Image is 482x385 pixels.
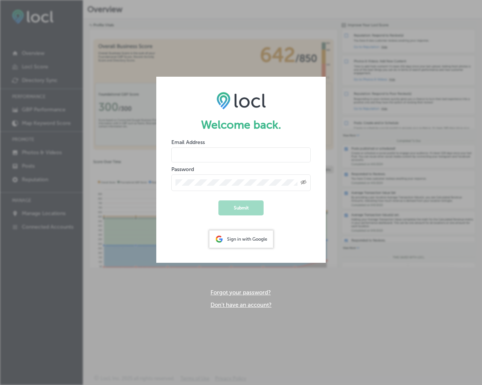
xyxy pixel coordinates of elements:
[217,92,266,109] img: LOCL logo
[218,200,264,215] button: Submit
[210,289,271,296] a: Forgot your password?
[171,139,205,146] label: Email Address
[209,230,273,248] div: Sign in with Google
[210,302,272,308] a: Don't have an account?
[171,166,194,173] label: Password
[300,179,307,186] span: Toggle password visibility
[171,118,311,132] h1: Welcome back.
